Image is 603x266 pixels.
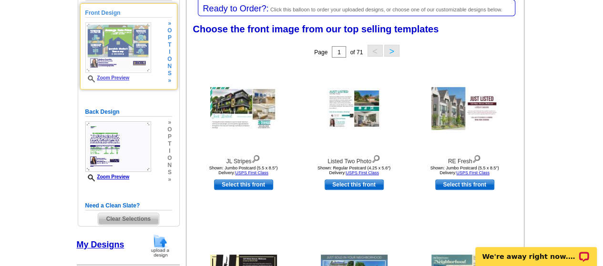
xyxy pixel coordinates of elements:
img: Listed Two Photo [327,88,381,129]
div: JL Stripes [191,153,296,166]
a: use this design [325,179,384,190]
a: Zoom Preview [85,174,130,179]
h5: Need a Clean Slate? [85,201,172,210]
img: view design details [251,153,260,163]
span: n [167,162,172,169]
div: Shown: Jumbo Postcard (5.5 x 8.5") Delivery: [191,166,296,175]
span: i [167,148,172,155]
span: i [167,49,172,56]
div: Shown: Regular Postcard (4.25 x 5.6") Delivery: [302,166,407,175]
iframe: LiveChat chat widget [469,236,603,266]
a: My Designs [77,240,124,249]
img: JL Stripes [210,87,277,130]
span: p [167,133,172,140]
img: view design details [371,153,380,163]
button: > [384,45,399,57]
span: o [167,56,172,63]
span: » [167,119,172,126]
span: o [167,27,172,34]
img: view design details [472,153,481,163]
img: RE Fresh [431,87,498,130]
div: RE Fresh [412,153,517,166]
button: < [368,45,383,57]
span: s [167,70,172,77]
h5: Front Design [85,9,172,18]
span: » [167,20,172,27]
span: p [167,34,172,41]
span: o [167,126,172,133]
span: Clear Selections [98,213,159,225]
span: Ready to Order?: [203,4,269,13]
span: n [167,63,172,70]
span: » [167,77,172,84]
div: Listed Two Photo [302,153,407,166]
img: upload-design [148,234,173,258]
div: Shown: Jumbo Postcard (5.5 x 8.5") Delivery: [412,166,517,175]
a: USPS First Class [235,170,268,175]
span: o [167,155,172,162]
a: USPS First Class [346,170,379,175]
span: Page [314,49,327,56]
span: of 71 [350,49,363,56]
img: small-thumb.jpg [85,121,151,172]
span: Click this balloon to order your uploaded designs, or choose one of our customizable designs below. [270,7,502,12]
a: Zoom Preview [85,75,130,80]
h5: Back Design [85,108,172,117]
a: use this design [435,179,494,190]
span: » [167,176,172,183]
span: t [167,140,172,148]
img: small-thumb.jpg [85,22,151,73]
a: USPS First Class [456,170,490,175]
span: s [167,169,172,176]
span: Choose the front image from our top selling templates [193,24,439,34]
a: use this design [214,179,273,190]
span: t [167,41,172,49]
